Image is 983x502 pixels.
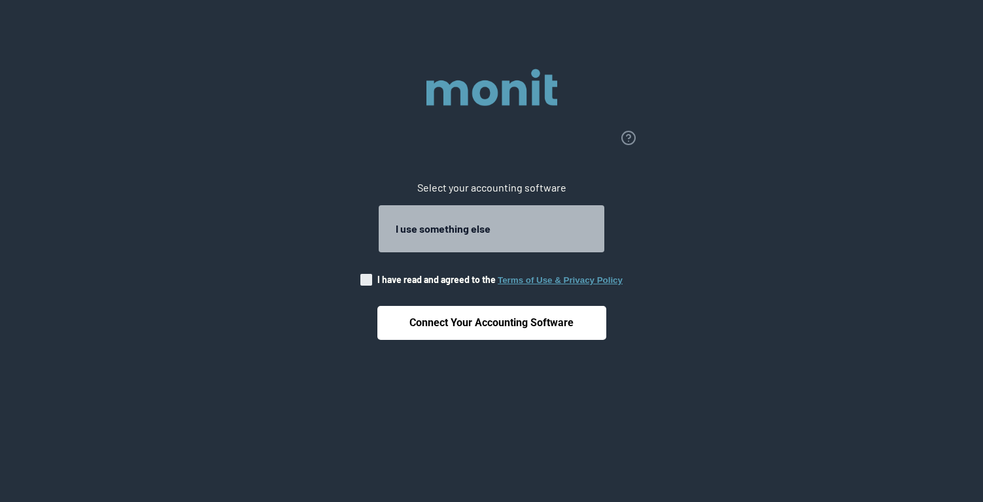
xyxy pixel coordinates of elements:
img: logo [426,65,557,113]
svg: view accounting link security info [621,130,636,146]
span: I use something else [396,222,491,235]
button: view accounting link security info [621,130,636,148]
button: I have read and agreed to the [498,275,623,285]
button: Connect Your Accounting Software [377,306,606,340]
p: Select your accounting software [347,180,636,195]
span: I have read and agreed to the [377,274,623,285]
